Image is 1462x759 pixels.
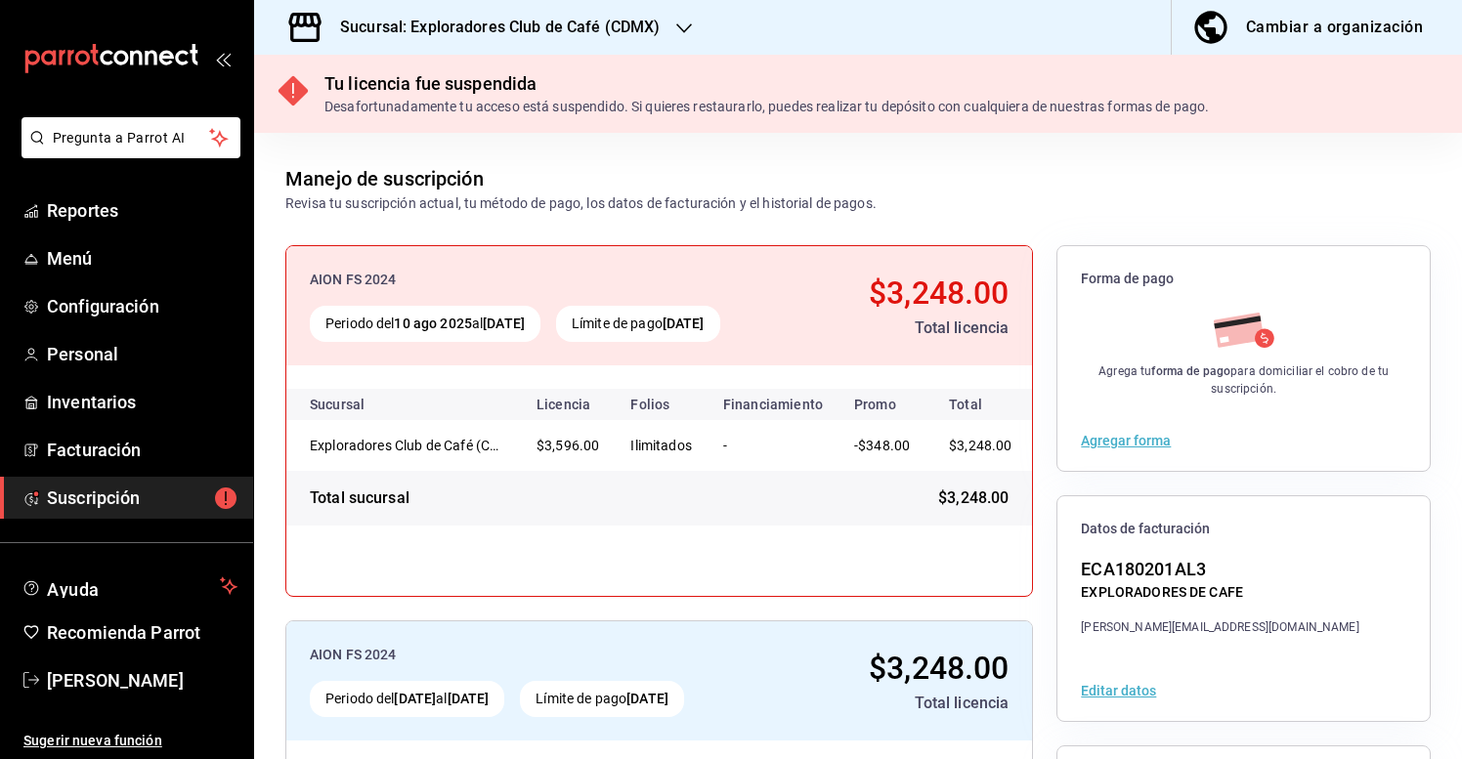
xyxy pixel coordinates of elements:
strong: 10 ago 2025 [394,316,471,331]
div: Exploradores Club de Café (CDMX) [310,436,505,455]
span: Personal [47,341,237,367]
strong: [DATE] [663,316,705,331]
div: Total sucursal [310,486,409,510]
button: Agregar forma [1081,434,1171,447]
div: Periodo del al [310,306,540,342]
th: Promo [838,389,925,420]
div: Tu licencia fue suspendida [324,70,1209,97]
td: - [708,420,838,471]
div: Total licencia [802,316,1009,340]
span: Forma de pago [1081,270,1406,288]
span: $3,248.00 [869,274,1009,312]
strong: [DATE] [394,691,436,706]
strong: [DATE] [626,691,668,706]
span: $3,248.00 [949,438,1011,453]
div: Periodo del al [310,681,504,717]
span: Menú [47,245,237,272]
div: EXPLORADORES DE CAFE [1081,582,1358,603]
div: AION FS 2024 [310,270,787,290]
span: $3,596.00 [537,438,599,453]
div: Manejo de suscripción [285,164,484,193]
span: $3,248.00 [869,650,1009,687]
span: Datos de facturación [1081,520,1406,538]
div: Total licencia [785,692,1010,715]
div: Cambiar a organización [1246,14,1423,41]
th: Total [925,389,1043,420]
span: Suscripción [47,485,237,511]
div: AION FS 2024 [310,645,769,665]
span: Pregunta a Parrot AI [53,128,210,148]
span: Recomienda Parrot [47,619,237,646]
div: Desafortunadamente tu acceso está suspendido. Si quieres restaurarlo, puedes realizar tu depósito... [324,97,1209,117]
span: Facturación [47,437,237,463]
th: Licencia [521,389,615,420]
div: ECA180201AL3 [1081,556,1358,582]
th: Folios [615,389,708,420]
div: Sucursal [310,397,417,412]
span: Ayuda [47,574,212,598]
span: Sugerir nueva función [23,731,237,751]
div: Límite de pago [520,681,684,717]
button: Pregunta a Parrot AI [21,117,240,158]
div: Revisa tu suscripción actual, tu método de pago, los datos de facturación y el historial de pagos. [285,193,877,214]
strong: forma de pago [1151,364,1230,378]
strong: [DATE] [483,316,525,331]
button: open_drawer_menu [215,51,231,66]
span: Inventarios [47,389,237,415]
td: Ilimitados [615,420,708,471]
button: Editar datos [1081,684,1156,697]
div: Agrega tu para domiciliar el cobro de tu suscripción. [1081,362,1406,398]
th: Financiamiento [708,389,838,420]
span: Configuración [47,293,237,319]
div: Límite de pago [556,306,720,342]
div: [PERSON_NAME][EMAIL_ADDRESS][DOMAIN_NAME] [1081,618,1358,636]
a: Pregunta a Parrot AI [14,142,240,162]
span: [PERSON_NAME] [47,667,237,694]
strong: [DATE] [448,691,490,706]
span: Reportes [47,197,237,224]
span: $3,248.00 [938,486,1009,510]
span: -$348.00 [854,438,910,453]
h3: Sucursal: Exploradores Club de Café (CDMX) [324,16,661,39]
